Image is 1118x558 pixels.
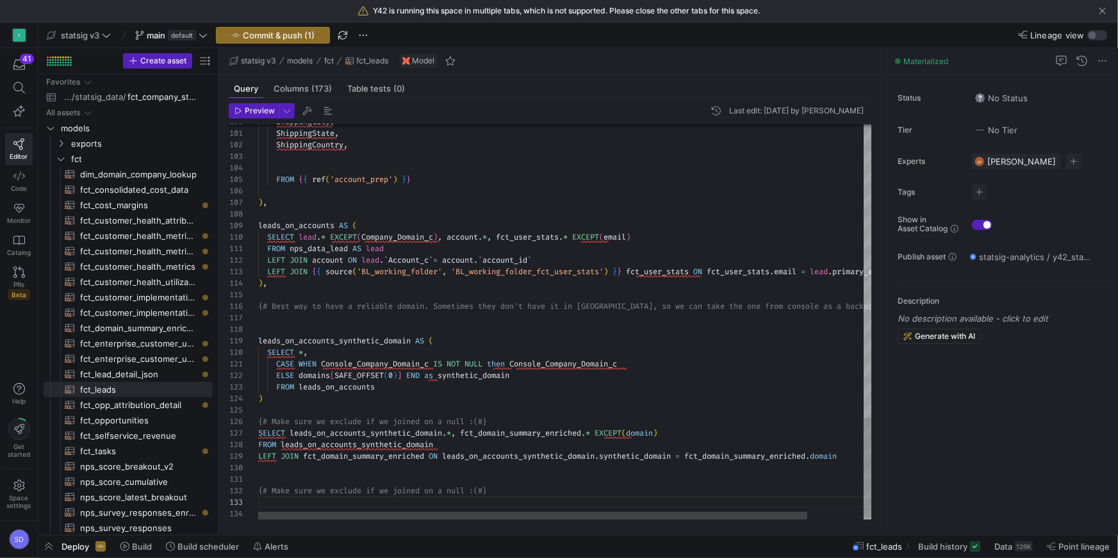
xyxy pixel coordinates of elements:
[229,312,243,324] div: 117
[810,267,828,277] span: lead
[44,366,213,382] div: Press SPACE to select this row.
[44,305,213,320] div: Press SPACE to select this row.
[5,133,33,165] a: Editor
[339,220,348,231] span: AS
[44,443,213,459] a: fct_tasks​​​​​​​​​​
[693,267,702,277] span: ON
[617,267,621,277] span: }
[801,267,805,277] span: =
[832,267,891,277] span: primary_email
[7,249,31,256] span: Catalog
[71,152,211,167] span: fct
[299,370,330,381] span: domains
[572,232,599,242] span: EXCEPT
[229,370,243,381] div: 122
[478,255,482,265] span: `
[80,382,198,397] span: fct_leads​​​​​​​​​​
[451,267,604,277] span: 'BL_working_folder_fct_user_stats'
[406,174,411,185] span: }
[44,274,213,290] div: Press SPACE to select this row.
[967,249,1095,265] button: statsig-analytics / y42_statsig_v3_test_main / fct_leads
[44,489,213,505] a: nps_score_latest_breakout​​​​​​​​​​
[303,174,308,185] span: {
[80,213,198,228] span: fct_customer_health_attributes​​​​​​​​​​
[44,228,213,243] div: Press SPACE to select this row.
[44,397,213,413] div: Press SPACE to select this row.
[265,541,288,552] span: Alerts
[44,413,213,428] div: Press SPACE to select this row.
[487,232,491,242] span: ,
[80,521,198,536] span: nps_survey_responses​​​​​​​​​​
[972,122,1021,138] button: No tierNo Tier
[482,301,774,311] span: hey don't have it in [GEOGRAPHIC_DATA], so we can take the one fr
[415,336,424,346] span: AS
[384,255,388,265] span: `
[61,30,99,40] span: statsig v3
[258,416,478,427] span: {# Make sure we exclude if we joined on a null :(
[80,229,198,243] span: fct_customer_health_metrics_latest​​​​​​​​​​
[774,301,891,311] span: om console as a backup. #}
[324,56,334,65] span: fct
[46,108,80,117] div: All assets
[321,359,429,369] span: Console_Company_Domain_c
[898,126,962,135] span: Tier
[424,370,433,381] span: as
[898,252,946,261] span: Publish asset
[979,252,1092,262] span: statsig-analytics / y42_statsig_v3_test_main / fct_leads
[147,30,165,40] span: main
[276,370,294,381] span: ELSE
[46,78,80,86] div: Favorites
[442,255,473,265] span: account
[80,336,198,351] span: fct_enterprise_customer_usage_3d_lag​​​​​​​​​​
[994,541,1012,552] span: Data
[258,301,482,311] span: {# Best way to have a reliable domain. Sometimes t
[343,140,348,150] span: ,
[20,54,34,64] div: 41
[44,151,213,167] div: Press SPACE to select this row.
[229,208,243,220] div: 108
[5,526,33,553] button: SD
[388,370,393,381] span: 0
[987,156,1056,167] span: [PERSON_NAME]
[276,174,294,185] span: FROM
[1041,536,1115,557] button: Point lineage
[44,213,213,228] a: fct_customer_health_attributes​​​​​​​​​​
[267,232,294,242] span: SELECT
[527,255,532,265] span: `
[393,370,397,381] span: )
[975,125,1017,135] span: No Tier
[263,197,267,208] span: ,
[330,232,357,242] span: EXCEPT
[898,329,981,344] button: Generate with AI
[447,359,460,369] span: NOT
[379,255,384,265] span: .
[276,359,294,369] span: CASE
[115,536,158,557] button: Build
[438,370,509,381] span: synthetic_domain
[361,255,379,265] span: lead
[229,381,243,393] div: 123
[347,85,405,93] span: Table tests
[348,255,357,265] span: ON
[325,174,330,185] span: (
[229,185,243,197] div: 106
[229,277,243,289] div: 114
[247,536,294,557] button: Alerts
[229,324,243,335] div: 118
[915,332,975,341] span: Generate with AI
[44,243,213,259] div: Press SPACE to select this row.
[44,167,213,182] a: dim_domain_company_lookup​​​​​​​​​​
[80,198,198,213] span: fct_cost_margins​​​​​​​​​​
[5,53,33,76] button: 41
[5,413,33,463] button: Getstarted
[258,393,263,404] span: )
[604,267,608,277] span: )
[44,74,213,90] div: Press SPACE to select this row.
[229,335,243,347] div: 119
[44,474,213,489] a: nps_score_cumulative​​​​​​​​​​
[80,183,198,197] span: fct_consolidated_cost_data​​​​​​​​​​
[918,541,967,552] span: Build history
[226,53,279,69] button: statsig v3
[216,27,330,44] button: Commit & push (1)
[44,90,213,104] a: .../statsig_data/fct_company_stats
